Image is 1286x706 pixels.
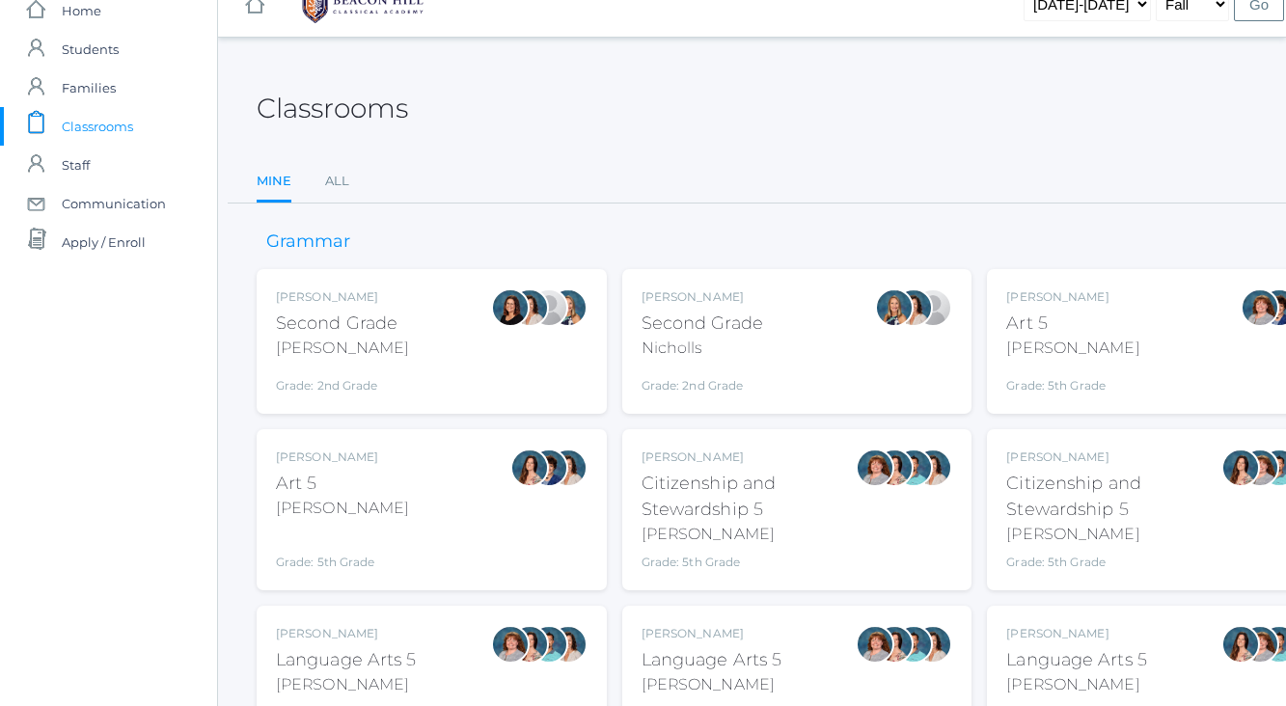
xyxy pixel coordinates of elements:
[642,647,782,673] div: Language Arts 5
[642,673,782,696] div: [PERSON_NAME]
[530,288,568,327] div: Sarah Armstrong
[549,288,588,327] div: Courtney Nicholls
[276,673,417,696] div: [PERSON_NAME]
[856,625,894,664] div: Sarah Bence
[276,528,409,571] div: Grade: 5th Grade
[914,288,952,327] div: Sarah Armstrong
[642,367,763,394] div: Grade: 2nd Grade
[530,448,568,487] div: Carolyn Sugimoto
[276,367,409,394] div: Grade: 2nd Grade
[276,471,409,497] div: Art 5
[894,448,933,487] div: Westen Taylor
[642,288,763,306] div: [PERSON_NAME]
[894,288,933,327] div: Cari Burke
[642,554,857,571] div: Grade: 5th Grade
[1006,647,1147,673] div: Language Arts 5
[62,146,90,184] span: Staff
[875,625,914,664] div: Rebecca Salazar
[62,223,146,261] span: Apply / Enroll
[1006,448,1221,466] div: [PERSON_NAME]
[1221,625,1260,664] div: Rebecca Salazar
[642,448,857,466] div: [PERSON_NAME]
[510,448,549,487] div: Rebecca Salazar
[642,311,763,337] div: Second Grade
[491,625,530,664] div: Sarah Bence
[276,497,409,520] div: [PERSON_NAME]
[510,625,549,664] div: Rebecca Salazar
[1006,288,1139,306] div: [PERSON_NAME]
[325,162,349,201] a: All
[257,232,360,252] h3: Grammar
[62,184,166,223] span: Communication
[257,94,408,123] h2: Classrooms
[549,448,588,487] div: Cari Burke
[642,625,782,642] div: [PERSON_NAME]
[875,288,914,327] div: Courtney Nicholls
[1006,367,1139,394] div: Grade: 5th Grade
[914,625,952,664] div: Cari Burke
[276,647,417,673] div: Language Arts 5
[491,288,530,327] div: Emily Balli
[914,448,952,487] div: Cari Burke
[62,68,116,107] span: Families
[510,288,549,327] div: Cari Burke
[1006,625,1147,642] div: [PERSON_NAME]
[1006,337,1139,360] div: [PERSON_NAME]
[1006,471,1221,523] div: Citizenship and Stewardship 5
[1221,448,1260,487] div: Rebecca Salazar
[276,288,409,306] div: [PERSON_NAME]
[642,471,857,523] div: Citizenship and Stewardship 5
[875,448,914,487] div: Rebecca Salazar
[276,625,417,642] div: [PERSON_NAME]
[642,523,857,546] div: [PERSON_NAME]
[1241,625,1279,664] div: Sarah Bence
[642,337,763,360] div: Nicholls
[1006,673,1147,696] div: [PERSON_NAME]
[62,30,119,68] span: Students
[549,625,588,664] div: Cari Burke
[894,625,933,664] div: Westen Taylor
[1006,523,1221,546] div: [PERSON_NAME]
[856,448,894,487] div: Sarah Bence
[276,311,409,337] div: Second Grade
[1241,448,1279,487] div: Sarah Bence
[276,337,409,360] div: [PERSON_NAME]
[276,448,409,466] div: [PERSON_NAME]
[1006,554,1221,571] div: Grade: 5th Grade
[1241,288,1279,327] div: Sarah Bence
[62,107,133,146] span: Classrooms
[1006,311,1139,337] div: Art 5
[257,162,291,204] a: Mine
[530,625,568,664] div: Westen Taylor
